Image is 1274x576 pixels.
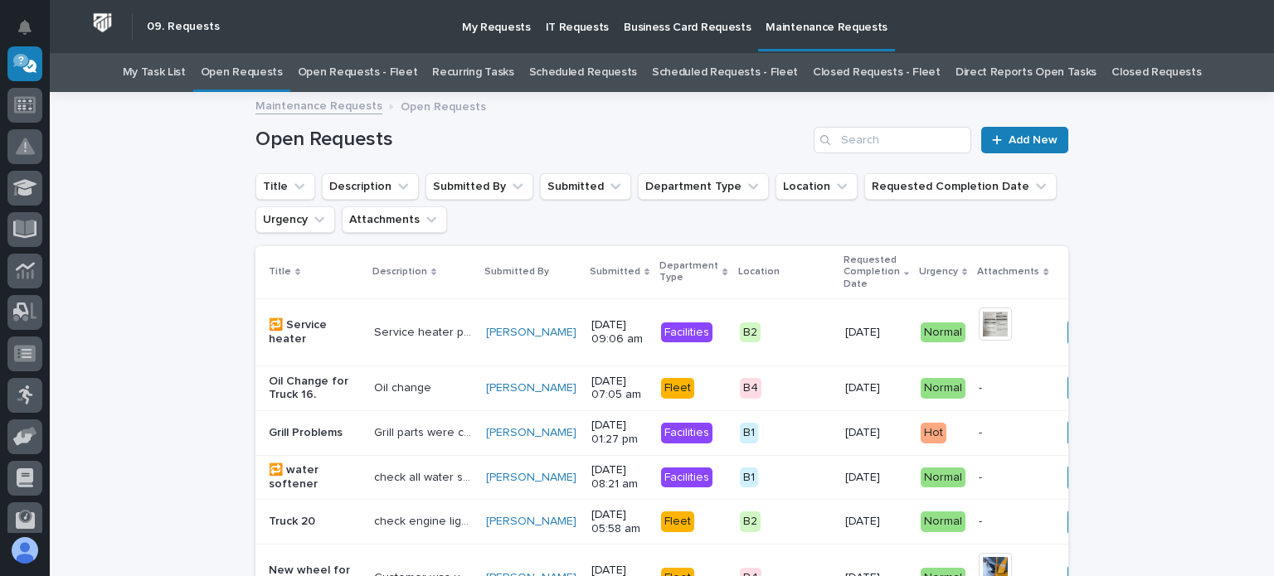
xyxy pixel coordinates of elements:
p: check engine light on [374,511,476,529]
a: [PERSON_NAME] [486,515,576,529]
div: Normal [921,378,965,399]
p: Attachments [977,263,1039,281]
p: [DATE] 07:05 am [591,375,648,403]
tr: Truck 20check engine light oncheck engine light on [PERSON_NAME] [DATE] 05:58 amFleetB2[DATE]Norm... [255,500,1260,545]
p: Requested Completion Date [844,251,900,293]
a: Scheduled Requests - Fleet [652,53,798,92]
span: Add New [1009,134,1058,146]
a: Open Requests [201,53,283,92]
div: Fleet [661,511,694,532]
button: Notifications [7,10,42,45]
p: - [979,471,1047,485]
div: Facilities [661,423,712,443]
input: Search [814,127,971,153]
div: B2 [740,322,761,343]
p: Submitted [590,263,640,281]
p: check all water softeners [374,467,476,485]
tr: Oil Change for Truck 16.Oil changeOil change [PERSON_NAME] [DATE] 07:05 amFleetB4[DATE]Normal-Ass... [255,365,1260,410]
button: Schedule [1067,509,1140,535]
button: Location [776,173,858,200]
p: - [979,381,1047,395]
button: Assign [1067,319,1124,346]
div: Facilities [661,467,712,488]
div: B1 [740,423,758,443]
p: [DATE] [845,515,907,529]
div: Notifications [21,20,42,46]
div: B1 [740,467,758,488]
p: 🔁 Service heater [269,318,361,346]
a: My Task List [123,53,186,92]
a: Add New [981,127,1068,153]
button: Title [255,173,315,200]
a: [PERSON_NAME] [486,326,576,340]
p: [DATE] 09:06 am [591,318,648,346]
p: Title [269,263,291,281]
a: [PERSON_NAME] [486,471,576,485]
p: Oil change [374,378,435,395]
p: [DATE] 01:27 pm [591,419,648,447]
div: Facilities [661,322,712,343]
p: Submitted By [484,263,549,281]
h2: 09. Requests [147,20,220,34]
div: Normal [921,322,965,343]
a: Scheduled Requests [529,53,637,92]
a: Closed Requests [1111,53,1201,92]
div: Normal [921,511,965,532]
p: 🔁 water softener [269,463,361,491]
a: Direct Reports Open Tasks [955,53,1097,92]
p: - [979,515,1047,529]
p: Description [372,263,427,281]
button: Submitted By [425,173,533,200]
div: Fleet [661,378,694,399]
p: [DATE] [845,471,907,485]
div: B4 [740,378,761,399]
p: - [979,426,1047,440]
p: Oil Change for Truck 16. [269,375,361,403]
a: Recurring Tasks [432,53,513,92]
button: users-avatar [7,533,42,568]
p: Grill Problems [269,426,361,440]
button: Attachments [342,206,447,233]
button: Assign [1067,375,1124,401]
h1: Open Requests [255,128,807,152]
a: [PERSON_NAME] [486,426,576,440]
button: Urgency [255,206,335,233]
p: [DATE] [845,326,907,340]
p: Urgency [919,263,958,281]
button: Description [322,173,419,200]
div: Hot [921,423,946,443]
p: Service heater per manufacture [374,322,476,340]
p: Open Requests [401,96,486,114]
button: Department Type [638,173,769,200]
button: Assign [1067,419,1124,446]
button: Assign [1067,464,1124,491]
p: Truck 20 [269,515,361,529]
p: [DATE] 05:58 am [591,508,648,536]
a: Open Requests - Fleet [298,53,418,92]
a: Closed Requests - Fleet [813,53,941,92]
div: B2 [740,511,761,532]
button: Requested Completion Date [864,173,1057,200]
div: Normal [921,467,965,488]
p: [DATE] [845,426,907,440]
p: [DATE] [845,381,907,395]
p: [DATE] 08:21 am [591,463,648,491]
p: Department Type [659,257,718,288]
p: Grill parts were cleaned and we can not get the grill to light properly again. [374,423,476,440]
p: Location [738,263,780,281]
button: Submitted [540,173,631,200]
tr: Grill ProblemsGrill parts were cleaned and we can not get the grill to light properly again.Grill... [255,410,1260,455]
a: Maintenance Requests [255,95,382,114]
img: Workspace Logo [87,7,118,38]
a: [PERSON_NAME] [486,381,576,395]
tr: 🔁 water softenercheck all water softenerscheck all water softeners [PERSON_NAME] [DATE] 08:21 amF... [255,455,1260,500]
tr: 🔁 Service heaterService heater per manufactureService heater per manufacture [PERSON_NAME] [DATE]... [255,298,1260,365]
